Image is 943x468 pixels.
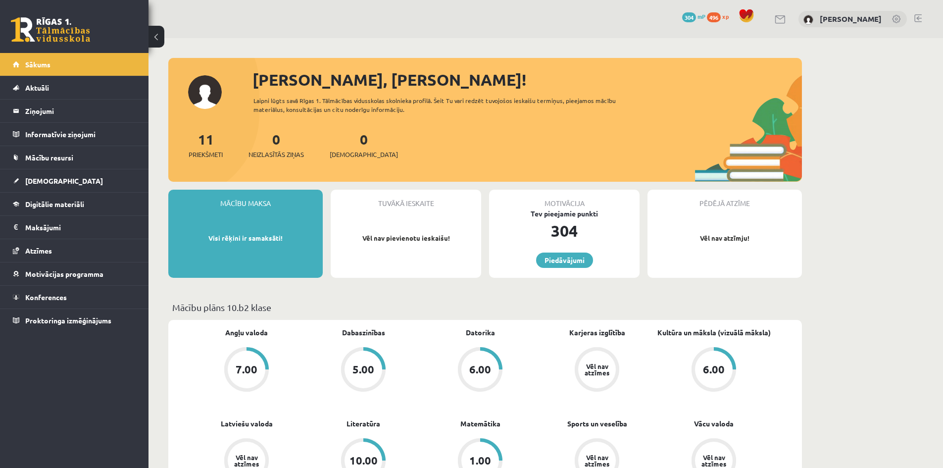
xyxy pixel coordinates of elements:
a: Datorika [466,327,495,338]
a: Sākums [13,53,136,76]
div: 5.00 [352,364,374,375]
a: Matemātika [460,418,500,429]
legend: Maksājumi [25,216,136,239]
div: 7.00 [236,364,257,375]
a: Mācību resursi [13,146,136,169]
div: 304 [489,219,640,243]
a: Proktoringa izmēģinājums [13,309,136,332]
span: [DEMOGRAPHIC_DATA] [330,150,398,159]
a: Kultūra un māksla (vizuālā māksla) [657,327,771,338]
p: Vēl nav pievienotu ieskaišu! [336,233,476,243]
span: Konferences [25,293,67,302]
legend: Ziņojumi [25,100,136,122]
a: Piedāvājumi [536,253,593,268]
img: Marko Osemļjaks [803,15,813,25]
div: [PERSON_NAME], [PERSON_NAME]! [252,68,802,92]
a: 7.00 [188,347,305,394]
a: 5.00 [305,347,422,394]
p: Vēl nav atzīmju! [652,233,797,243]
span: xp [722,12,729,20]
span: Proktoringa izmēģinājums [25,316,111,325]
div: Vēl nav atzīmes [233,454,260,467]
div: Pēdējā atzīme [647,190,802,208]
div: Vēl nav atzīmes [700,454,728,467]
a: Maksājumi [13,216,136,239]
a: Aktuāli [13,76,136,99]
span: Sākums [25,60,50,69]
div: Motivācija [489,190,640,208]
a: Digitālie materiāli [13,193,136,215]
a: Informatīvie ziņojumi [13,123,136,146]
a: 11Priekšmeti [189,130,223,159]
span: Aktuāli [25,83,49,92]
div: 6.00 [469,364,491,375]
span: mP [697,12,705,20]
div: 6.00 [703,364,725,375]
div: Tev pieejamie punkti [489,208,640,219]
div: Vēl nav atzīmes [583,454,611,467]
div: 10.00 [349,455,378,466]
a: 6.00 [422,347,539,394]
a: Sports un veselība [567,418,627,429]
a: Motivācijas programma [13,262,136,285]
span: [DEMOGRAPHIC_DATA] [25,176,103,185]
div: Vēl nav atzīmes [583,363,611,376]
a: Konferences [13,286,136,309]
legend: Informatīvie ziņojumi [25,123,136,146]
a: 6.00 [655,347,772,394]
a: Dabaszinības [342,327,385,338]
div: Mācību maksa [168,190,323,208]
a: Angļu valoda [225,327,268,338]
a: [DEMOGRAPHIC_DATA] [13,169,136,192]
a: Karjeras izglītība [569,327,625,338]
a: Vēl nav atzīmes [539,347,655,394]
span: Digitālie materiāli [25,200,84,208]
a: Latviešu valoda [221,418,273,429]
a: Ziņojumi [13,100,136,122]
a: Rīgas 1. Tālmācības vidusskola [11,17,90,42]
div: Tuvākā ieskaite [331,190,481,208]
span: Neizlasītās ziņas [248,150,304,159]
a: Literatūra [347,418,380,429]
a: Atzīmes [13,239,136,262]
span: Atzīmes [25,246,52,255]
span: 496 [707,12,721,22]
a: 0[DEMOGRAPHIC_DATA] [330,130,398,159]
span: Priekšmeti [189,150,223,159]
p: Visi rēķini ir samaksāti! [173,233,318,243]
a: 496 xp [707,12,734,20]
span: Mācību resursi [25,153,73,162]
div: Laipni lūgts savā Rīgas 1. Tālmācības vidusskolas skolnieka profilā. Šeit Tu vari redzēt tuvojošo... [253,96,634,114]
span: Motivācijas programma [25,269,103,278]
a: Vācu valoda [694,418,734,429]
a: 0Neizlasītās ziņas [248,130,304,159]
a: 304 mP [682,12,705,20]
span: 304 [682,12,696,22]
div: 1.00 [469,455,491,466]
a: [PERSON_NAME] [820,14,882,24]
p: Mācību plāns 10.b2 klase [172,301,798,314]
